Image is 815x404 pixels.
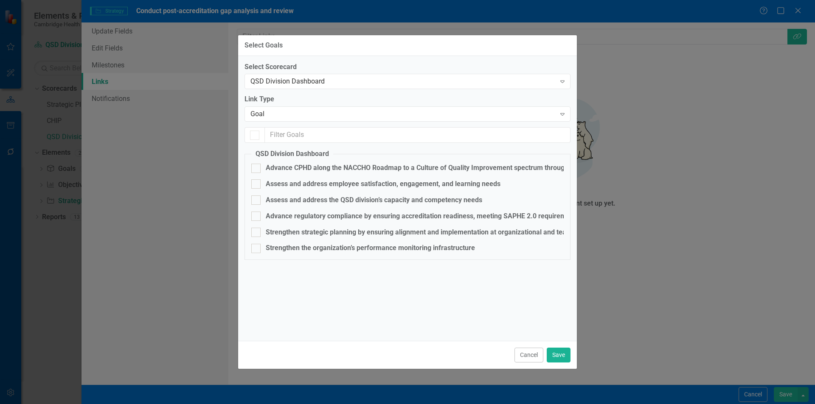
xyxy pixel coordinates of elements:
[266,228,592,237] div: Strengthen strategic planning by ensuring alignment and implementation at organizational and team...
[266,212,705,221] div: Advance regulatory compliance by ensuring accreditation readiness, meeting SAPHE 2.0 requirements...
[250,109,556,119] div: Goal
[244,42,283,49] div: Select Goals
[266,163,638,173] div: Advance CPHD along the NACCHO Roadmap to a Culture of Quality Improvement spectrum through educat...
[250,77,556,86] div: QSD Division Dashboard
[266,179,500,189] div: Assess and address employee satisfaction, engagement, and learning needs
[547,348,570,362] button: Save
[264,127,570,143] input: Filter Goals
[244,95,570,104] label: Link Type
[266,243,475,253] div: Strengthen the organization’s performance monitoring infrastructure
[514,348,543,362] button: Cancel
[251,149,333,159] legend: QSD Division Dashboard
[244,62,570,72] label: Select Scorecard
[266,195,482,205] div: Assess and address the QSD division’s capacity and competency needs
